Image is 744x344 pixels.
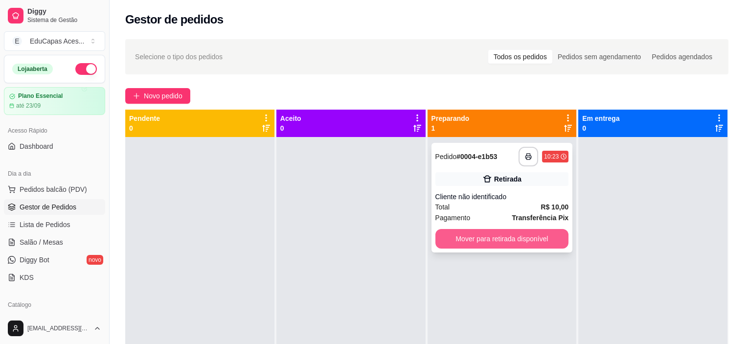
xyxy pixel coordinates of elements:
div: Pedidos agendados [646,50,718,64]
span: plus [133,92,140,99]
span: Lista de Pedidos [20,220,70,229]
article: Plano Essencial [18,92,63,100]
div: Pedidos sem agendamento [552,50,646,64]
h2: Gestor de pedidos [125,12,224,27]
strong: # 0004-e1b53 [456,153,497,161]
p: Em entrega [582,114,619,123]
strong: R$ 10,00 [541,203,568,211]
span: Pedido [435,153,457,161]
div: Catálogo [4,297,105,313]
div: Acesso Rápido [4,123,105,138]
span: E [12,36,22,46]
button: Select a team [4,31,105,51]
span: Total [435,202,450,212]
a: Diggy Botnovo [4,252,105,268]
div: Dia a dia [4,166,105,182]
a: Lista de Pedidos [4,217,105,232]
span: Pagamento [435,212,471,223]
button: Alterar Status [75,63,97,75]
a: Gestor de Pedidos [4,199,105,215]
div: Loja aberta [12,64,53,74]
p: 0 [129,123,160,133]
span: Sistema de Gestão [27,16,101,24]
button: Mover para retirada disponível [435,229,569,249]
span: Dashboard [20,141,53,151]
div: 10:23 [544,153,559,161]
span: Novo pedido [144,91,182,101]
span: [EMAIL_ADDRESS][DOMAIN_NAME] [27,324,90,332]
div: EduCapas Aces ... [30,36,84,46]
div: Cliente não identificado [435,192,569,202]
a: Plano Essencialaté 23/09 [4,87,105,115]
p: Aceito [280,114,301,123]
button: [EMAIL_ADDRESS][DOMAIN_NAME] [4,317,105,340]
p: Pendente [129,114,160,123]
p: 0 [582,123,619,133]
span: Gestor de Pedidos [20,202,76,212]
strong: Transferência Pix [512,214,568,222]
p: 0 [280,123,301,133]
a: Salão / Mesas [4,234,105,250]
button: Pedidos balcão (PDV) [4,182,105,197]
span: Selecione o tipo dos pedidos [135,51,223,62]
div: Retirada [494,174,521,184]
p: Preparando [431,114,470,123]
a: Dashboard [4,138,105,154]
span: Diggy Bot [20,255,49,265]
article: até 23/09 [16,102,41,110]
div: Todos os pedidos [488,50,552,64]
a: DiggySistema de Gestão [4,4,105,27]
span: Salão / Mesas [20,237,63,247]
span: Diggy [27,7,101,16]
button: Novo pedido [125,88,190,104]
a: KDS [4,270,105,285]
p: 1 [431,123,470,133]
span: KDS [20,273,34,282]
span: Pedidos balcão (PDV) [20,184,87,194]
